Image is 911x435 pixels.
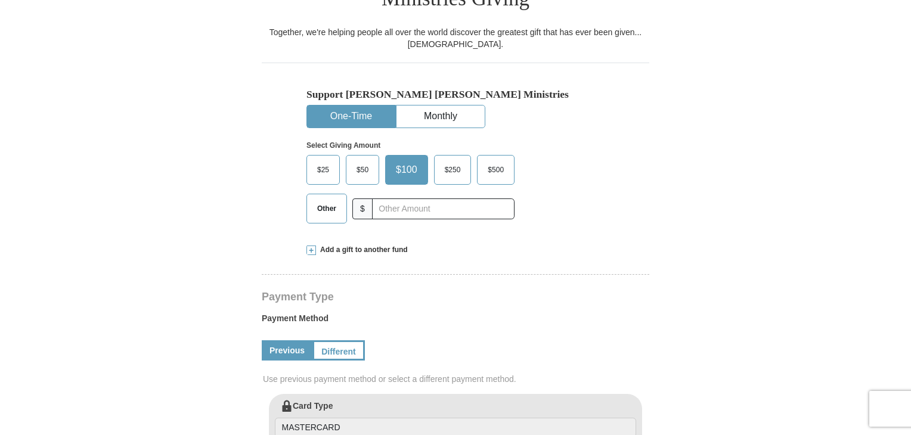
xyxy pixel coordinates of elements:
a: Different [312,340,365,361]
button: One-Time [307,105,395,128]
h5: Support [PERSON_NAME] [PERSON_NAME] Ministries [306,88,605,101]
button: Monthly [396,105,485,128]
span: $ [352,198,373,219]
div: Together, we're helping people all over the world discover the greatest gift that has ever been g... [262,26,649,50]
label: Payment Method [262,312,649,330]
strong: Select Giving Amount [306,141,380,150]
span: $50 [351,161,374,179]
a: Previous [262,340,312,361]
span: $100 [390,161,423,179]
h4: Payment Type [262,292,649,302]
span: $250 [439,161,467,179]
span: Other [311,200,342,218]
span: Use previous payment method or select a different payment method. [263,373,650,385]
span: Add a gift to another fund [316,245,408,255]
input: Other Amount [372,198,515,219]
span: $25 [311,161,335,179]
span: $500 [482,161,510,179]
